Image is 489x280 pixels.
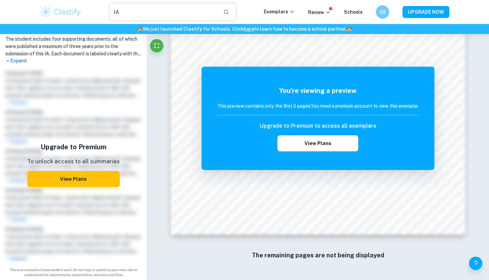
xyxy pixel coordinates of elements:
[5,35,141,57] h1: The student includes four supporting documents, all of which were published a maximum of three ye...
[347,26,352,32] span: 🏫
[308,9,331,16] p: Review
[27,171,120,187] button: View Plans
[217,102,419,110] h6: This preview contains only the first 2 pages. You need a premium account to view this exemplar.
[40,5,82,19] img: Clastify logo
[260,122,376,130] h6: Upgrade to Premium to access all exemplars
[3,267,144,277] span: This is an example of past student work. Do not copy or submit as your own. Use to understand the...
[264,8,295,15] p: Exemplars
[344,9,363,15] a: Schools
[277,135,358,151] button: View Plans
[150,39,163,52] button: Fullscreen
[217,86,419,96] h5: You're viewing a preview
[27,157,120,166] p: To unlock access to all summaries
[5,57,141,64] p: Expand
[469,257,482,270] button: Help and Feedback
[137,26,143,32] span: 🏫
[27,142,120,152] h5: Upgrade to Premium
[109,3,218,21] input: Search for any exemplars...
[185,251,451,260] h6: The remaining pages are not being displayed
[403,6,449,18] button: UPGRADE NOW
[244,26,254,32] a: here
[376,5,389,19] button: GE
[1,25,488,33] h6: We just launched Clastify for Schools. Click to learn how to become a school partner.
[379,8,387,16] h6: GE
